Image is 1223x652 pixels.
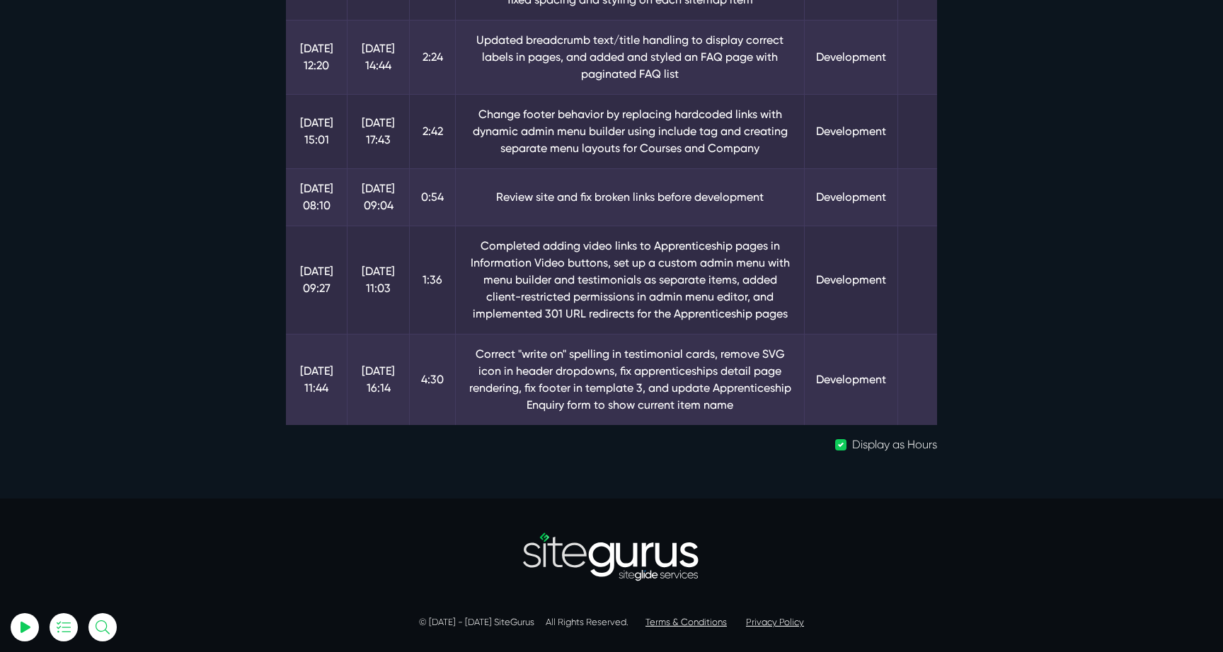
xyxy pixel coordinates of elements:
[46,166,202,197] input: Email
[348,168,410,226] td: [DATE] 09:04
[348,20,410,94] td: [DATE] 14:44
[286,94,348,168] td: [DATE] 15:01
[805,226,898,334] td: Development
[805,20,898,94] td: Development
[410,226,456,334] td: 1:36
[456,334,805,425] td: Correct "write on" spelling in testimonial cards, remove SVG icon in header dropdowns, fix appren...
[286,168,348,226] td: [DATE] 08:10
[456,20,805,94] td: Updated breadcrumb text/title handling to display correct labels in pages, and added and styled a...
[456,94,805,168] td: Change footer behavior by replacing hardcoded links with dynamic admin menu builder using include...
[645,617,727,627] a: Terms & Conditions
[46,250,202,279] button: Log In
[286,226,348,334] td: [DATE] 09:27
[805,94,898,168] td: Development
[410,334,456,425] td: 4:30
[219,615,1004,629] p: © [DATE] - [DATE] SiteGurus All Rights Reserved.
[805,334,898,425] td: Development
[805,168,898,226] td: Development
[456,226,805,334] td: Completed adding video links to Apprenticeship pages in Information Video buttons, set up a custo...
[746,617,804,627] a: Privacy Policy
[286,20,348,94] td: [DATE] 12:20
[348,94,410,168] td: [DATE] 17:43
[286,334,348,425] td: [DATE] 11:44
[410,94,456,168] td: 2:42
[852,436,937,453] label: Display as Hours
[410,20,456,94] td: 2:24
[456,168,805,226] td: Review site and fix broken links before development
[410,168,456,226] td: 0:54
[348,334,410,425] td: [DATE] 16:14
[348,226,410,334] td: [DATE] 11:03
